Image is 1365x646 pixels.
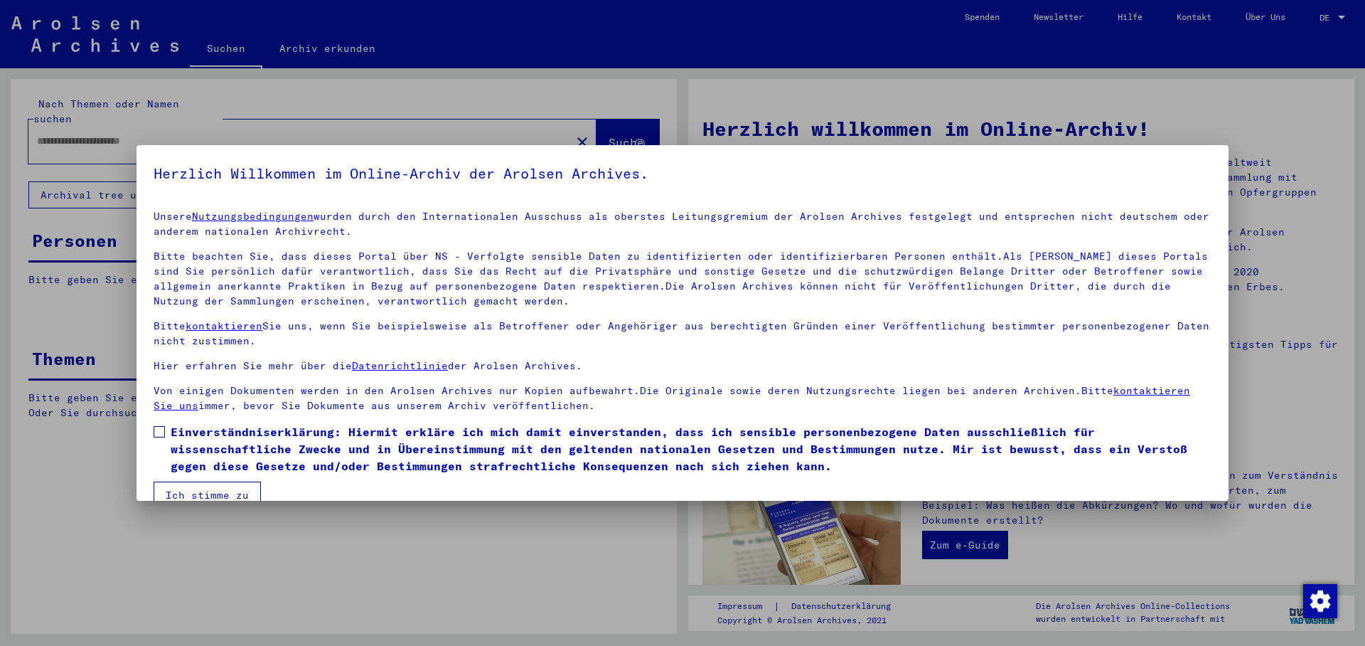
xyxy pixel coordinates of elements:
[154,319,1211,349] p: Bitte Sie uns, wenn Sie beispielsweise als Betroffener oder Angehöriger aus berechtigten Gründen ...
[171,423,1211,475] span: Einverständniserklärung: Hiermit erkläre ich mich damit einverstanden, dass ich sensible personen...
[186,319,262,332] a: kontaktieren
[154,482,261,509] button: Ich stimme zu
[154,359,1211,374] p: Hier erfahren Sie mehr über die der Arolsen Archives.
[154,209,1211,239] p: Unsere wurden durch den Internationalen Ausschuss als oberstes Leitungsgremium der Arolsen Archiv...
[1303,584,1337,618] img: Zustimmung ändern
[192,210,314,223] a: Nutzungsbedingungen
[1302,583,1337,618] div: Zustimmung ändern
[154,162,1211,185] h5: Herzlich Willkommen im Online-Archiv der Arolsen Archives.
[154,383,1211,413] p: Von einigen Dokumenten werden in den Arolsen Archives nur Kopien aufbewahrt.Die Originale sowie d...
[154,249,1211,309] p: Bitte beachten Sie, dass dieses Portal über NS - Verfolgte sensible Daten zu identifizierten oder...
[352,359,448,372] a: Datenrichtlinie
